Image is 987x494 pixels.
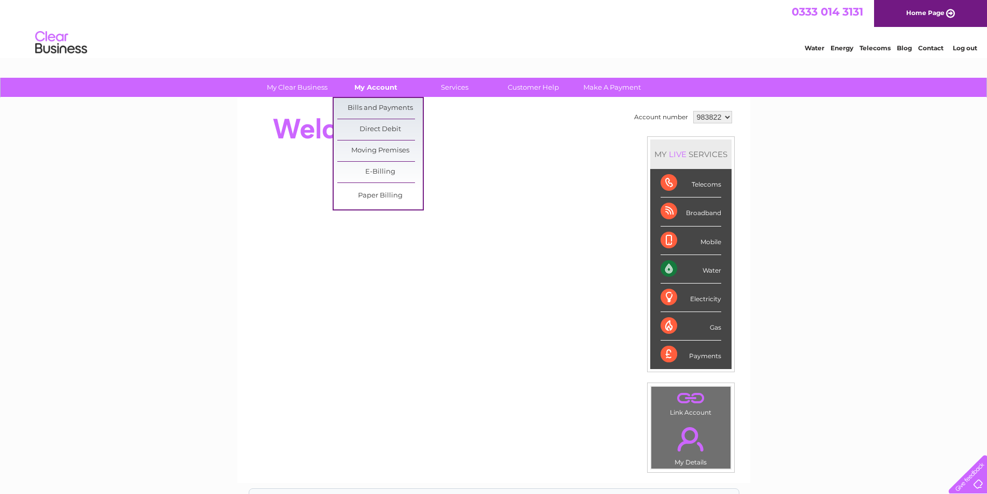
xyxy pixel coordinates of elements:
[831,44,853,52] a: Energy
[35,27,88,59] img: logo.png
[860,44,891,52] a: Telecoms
[661,197,721,226] div: Broadband
[651,386,731,419] td: Link Account
[337,98,423,119] a: Bills and Payments
[651,418,731,469] td: My Details
[805,44,824,52] a: Water
[654,389,728,407] a: .
[650,139,732,169] div: MY SERVICES
[661,255,721,284] div: Water
[337,140,423,161] a: Moving Premises
[337,119,423,140] a: Direct Debit
[667,149,689,159] div: LIVE
[897,44,912,52] a: Blog
[792,5,863,18] a: 0333 014 3131
[569,78,655,97] a: Make A Payment
[254,78,340,97] a: My Clear Business
[661,312,721,341] div: Gas
[337,162,423,182] a: E-Billing
[337,186,423,206] a: Paper Billing
[491,78,576,97] a: Customer Help
[654,421,728,457] a: .
[249,6,739,50] div: Clear Business is a trading name of Verastar Limited (registered in [GEOGRAPHIC_DATA] No. 3667643...
[661,169,721,197] div: Telecoms
[661,227,721,255] div: Mobile
[412,78,497,97] a: Services
[632,108,691,126] td: Account number
[661,341,721,369] div: Payments
[953,44,977,52] a: Log out
[661,284,721,312] div: Electricity
[333,78,419,97] a: My Account
[918,44,943,52] a: Contact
